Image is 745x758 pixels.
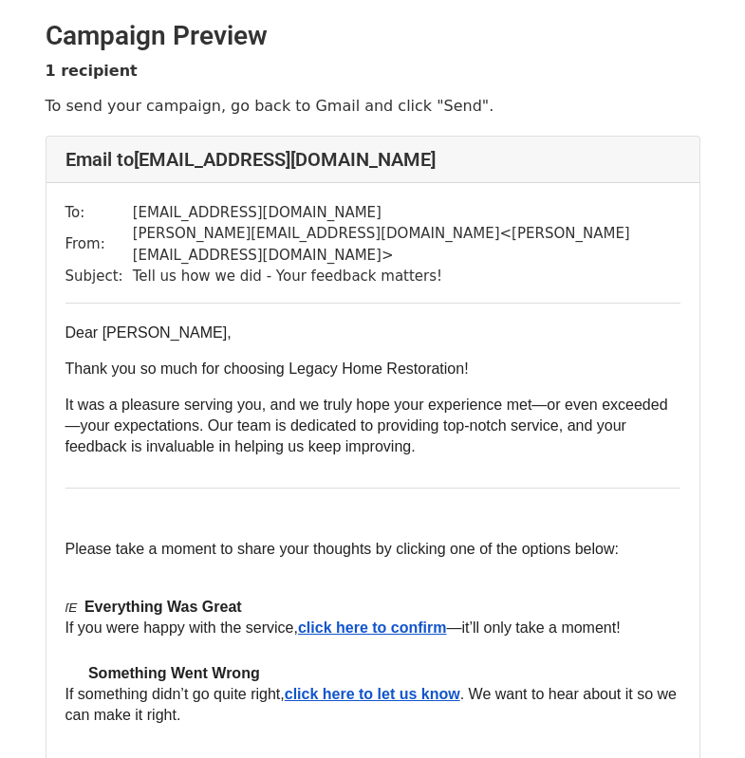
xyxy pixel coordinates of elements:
span: If something didn’t go quite right, [65,686,285,702]
span: Thank you so much for choosing Legacy Home Restoration! [65,361,469,377]
td: From: [65,223,133,266]
td: Subject: [65,266,133,287]
p: To send your campaign, go back to Gmail and click "Send". [46,96,700,116]
a: click here to let us know [285,685,460,703]
span: click here to let us know [285,686,460,702]
span: ​ [65,659,84,678]
strong: 1 recipient [46,62,138,80]
span: —it’ll only take a moment! [446,619,620,636]
span: ​ Something Went Wrong [84,665,260,681]
td: [EMAIL_ADDRESS][DOMAIN_NAME] [133,202,680,224]
span: Please take a moment to share your thoughts by clicking one of the options below: [65,541,619,557]
span: . We want to hear about it so we can make it right. [65,686,681,723]
span: If you were happy with the service, [65,619,298,636]
td: To: [65,202,133,224]
span: click here to confirm [298,619,447,636]
a: click here to confirm [298,619,447,637]
h2: Campaign Preview [46,20,700,52]
td: [PERSON_NAME][EMAIL_ADDRESS][DOMAIN_NAME] < [PERSON_NAME][EMAIL_ADDRESS][DOMAIN_NAME] > [133,223,680,266]
span: It was a pleasure serving you, and we truly hope your experience met—or even exceeded—your expect... [65,397,668,454]
h4: Email to [EMAIL_ADDRESS][DOMAIN_NAME] [65,148,680,171]
td: Tell us how we did - Your feedback matters! [133,266,680,287]
b: ​ Everything Was Great [81,599,242,615]
span: Dear [PERSON_NAME], [65,324,232,341]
